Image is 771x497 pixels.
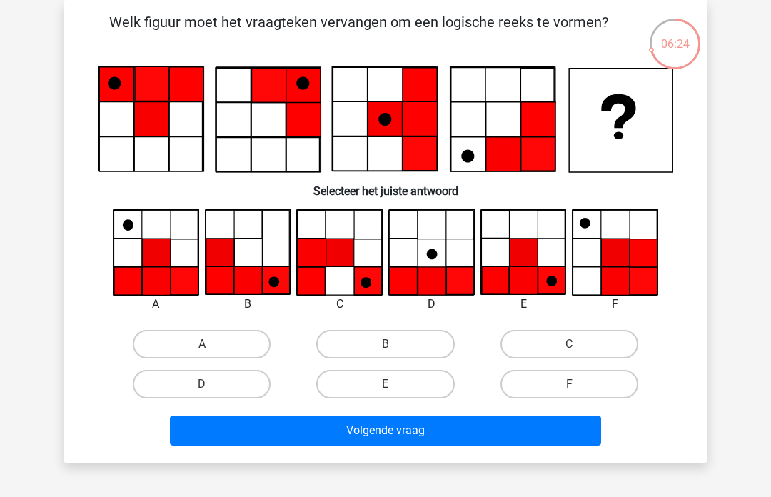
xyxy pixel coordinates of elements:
[86,173,685,198] h6: Selecteer het juiste antwoord
[500,370,638,398] label: F
[170,416,602,446] button: Volgende vraag
[561,296,669,313] div: F
[286,296,393,313] div: C
[648,17,702,53] div: 06:24
[378,296,485,313] div: D
[86,11,631,54] p: Welk figuur moet het vraagteken vervangen om een logische reeks te vormen?
[133,370,271,398] label: D
[500,330,638,358] label: C
[316,330,454,358] label: B
[133,330,271,358] label: A
[316,370,454,398] label: E
[194,296,302,313] div: B
[102,296,210,313] div: A
[470,296,578,313] div: E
